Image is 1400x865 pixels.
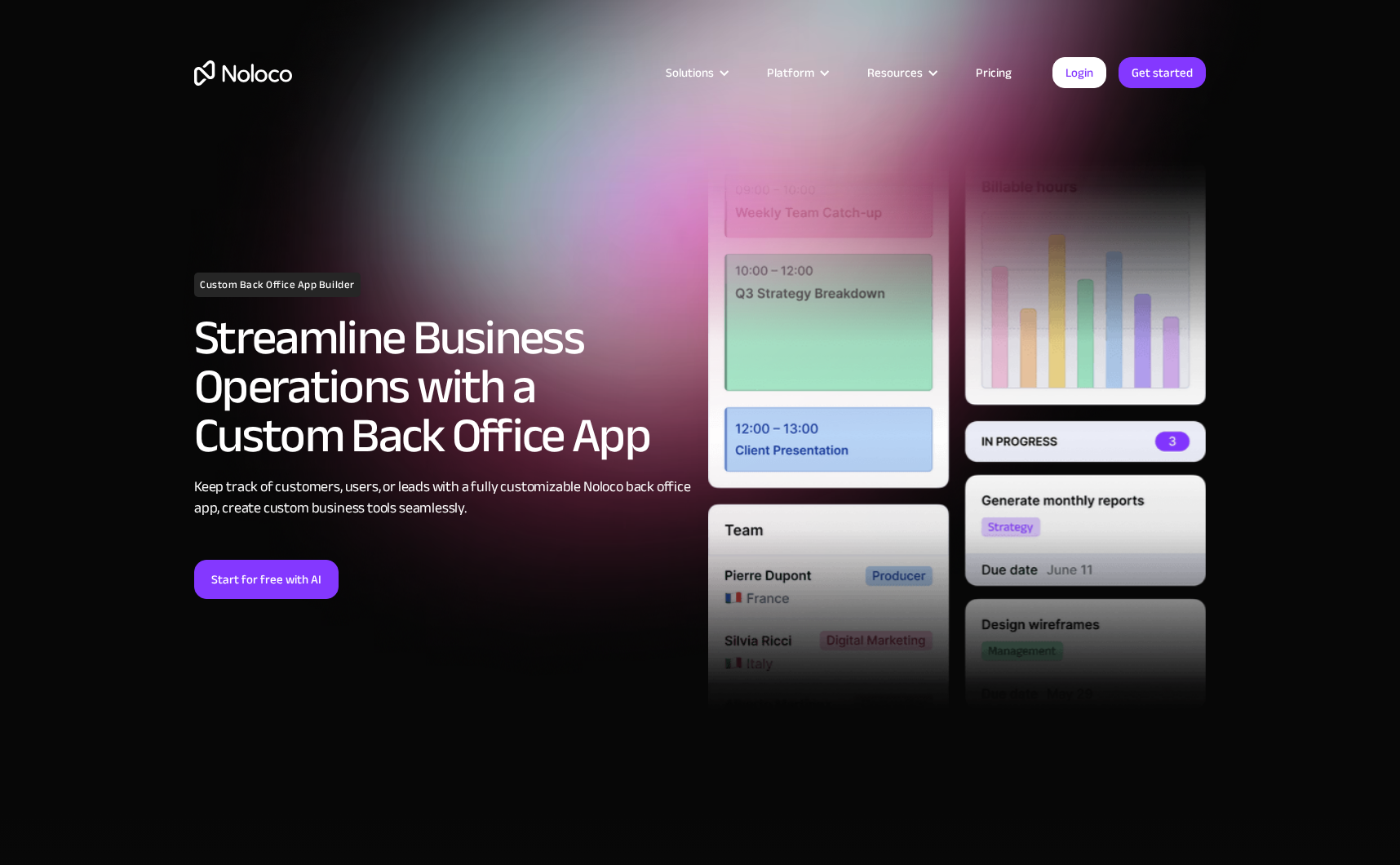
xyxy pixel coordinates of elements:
[194,273,361,297] h1: Custom Back Office App Builder
[194,560,339,599] a: Start for free with AI
[955,62,1032,83] a: Pricing
[194,313,692,460] h2: Streamline Business Operations with a Custom Back Office App
[747,62,847,83] div: Platform
[194,60,292,86] a: home
[645,62,747,83] div: Solutions
[194,477,692,519] div: Keep track of customers, users, or leads with a fully customizable Noloco back office app, create...
[666,62,714,83] div: Solutions
[847,62,955,83] div: Resources
[1052,57,1106,88] a: Login
[767,62,814,83] div: Platform
[1119,57,1206,88] a: Get started
[867,62,923,83] div: Resources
